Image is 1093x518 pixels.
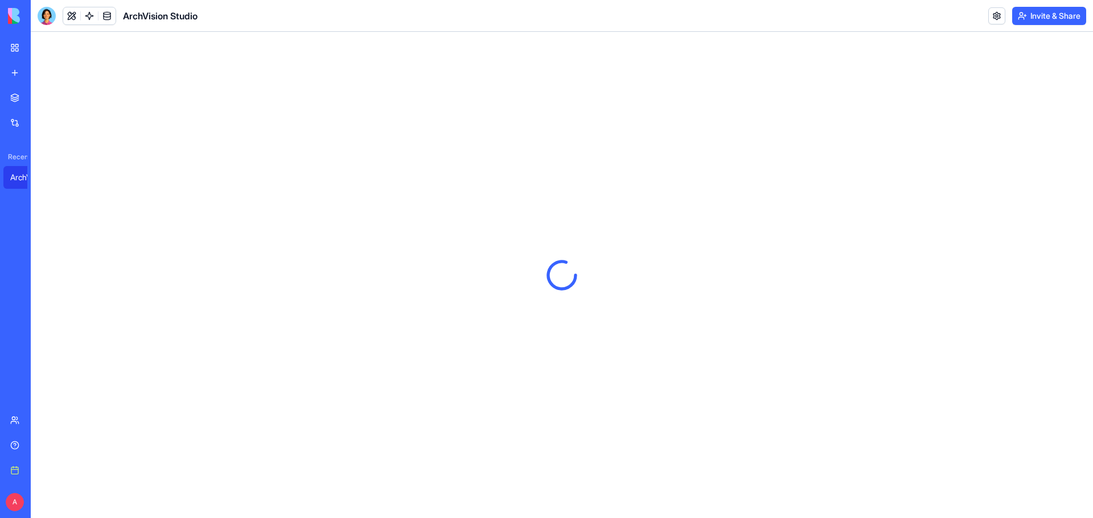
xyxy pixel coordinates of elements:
span: ArchVision Studio [123,9,198,23]
button: Invite & Share [1012,7,1086,25]
div: ArchVision Studio [10,172,42,183]
span: A [6,493,24,511]
img: logo [8,8,79,24]
span: Recent [3,152,27,161]
a: ArchVision Studio [3,166,49,189]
